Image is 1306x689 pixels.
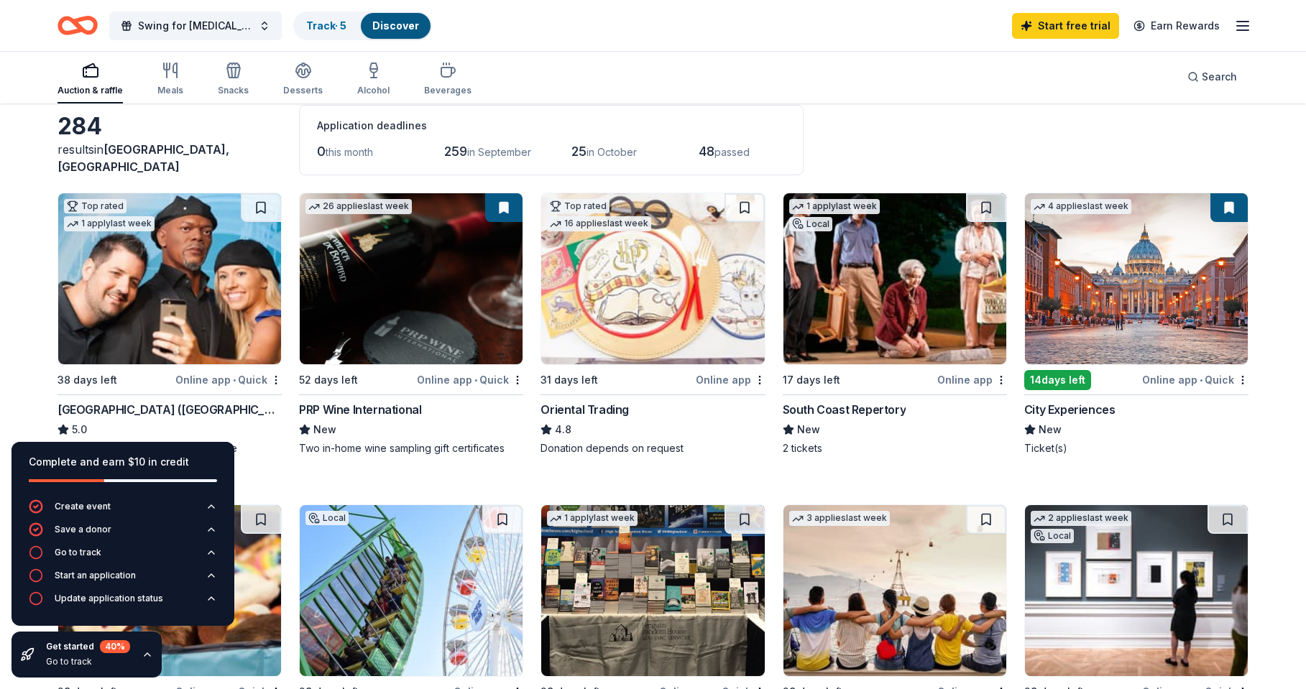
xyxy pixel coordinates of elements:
button: Snacks [218,56,249,103]
div: 3 applies last week [789,511,890,526]
button: Create event [29,499,217,522]
div: Top rated [64,199,127,213]
div: Two in-home wine sampling gift certificates [299,441,523,456]
div: Auction & raffle [58,85,123,96]
div: Online app Quick [417,371,523,389]
span: 25 [571,144,587,159]
span: in October [587,146,637,158]
a: Image for PRP Wine International26 applieslast week52 days leftOnline app•QuickPRP Wine Internati... [299,193,523,456]
img: Image for City Experiences [1025,193,1248,364]
div: Meals [157,85,183,96]
img: Image for Let's Roam [783,505,1006,676]
button: Desserts [283,56,323,103]
img: Image for Pacific Park [300,505,523,676]
button: Update application status [29,591,217,614]
div: Complete and earn $10 in credit [29,453,217,471]
button: Auction & raffle [58,56,123,103]
span: 4.8 [555,421,571,438]
div: Local [789,217,832,231]
span: 259 [444,144,467,159]
span: • [474,374,477,386]
span: Swing for [MEDICAL_DATA] [138,17,253,34]
button: Meals [157,56,183,103]
span: • [233,374,236,386]
div: Online app Quick [1142,371,1248,389]
img: Image for Hollywood Wax Museum (Hollywood) [58,193,281,364]
a: Home [58,9,98,42]
div: Application deadlines [317,117,786,134]
div: Desserts [283,85,323,96]
div: Ticket(s) [1024,441,1248,456]
div: Top rated [547,199,610,213]
span: New [797,421,820,438]
button: Go to track [29,545,217,568]
div: Local [305,511,349,525]
div: Donation depends on request [541,441,765,456]
a: Track· 5 [306,19,346,32]
span: in [58,142,229,174]
div: Update application status [55,593,163,604]
span: • [1200,374,1202,386]
div: 52 days left [299,371,358,389]
div: Create event [55,501,111,512]
div: 26 applies last week [305,199,412,214]
span: [GEOGRAPHIC_DATA], [GEOGRAPHIC_DATA] [58,142,229,174]
div: 1 apply last week [789,199,880,214]
div: 1 apply last week [64,216,155,231]
span: this month [326,146,373,158]
img: Image for South Coast Repertory [783,193,1006,364]
span: 0 [317,144,326,159]
span: 48 [699,144,714,159]
div: 2 applies last week [1031,511,1131,526]
div: Go to track [55,547,101,558]
div: Go to track [46,656,130,667]
div: Online app [696,371,765,389]
div: 38 days left [58,371,117,389]
span: passed [714,146,750,158]
div: Oriental Trading [541,401,629,418]
div: Get started [46,640,130,653]
span: New [1039,421,1062,438]
div: 4 applies last week [1031,199,1131,214]
div: 1 apply last week [547,511,638,526]
span: 5.0 [72,421,87,438]
div: 40 % [100,640,130,653]
div: Online app Quick [175,371,282,389]
span: in September [467,146,531,158]
button: Beverages [424,56,472,103]
div: Online app [937,371,1007,389]
span: New [313,421,336,438]
div: 17 days left [783,371,840,389]
button: Search [1176,63,1248,91]
a: Image for Hollywood Wax Museum (Hollywood)Top rated1 applylast week38 days leftOnline app•Quick[G... [58,193,282,470]
div: 31 days left [541,371,598,389]
button: Start an application [29,568,217,591]
a: Earn Rewards [1125,13,1228,39]
div: 284 [58,112,282,141]
div: 14 days left [1024,370,1091,390]
div: [GEOGRAPHIC_DATA] ([GEOGRAPHIC_DATA]) [58,401,282,418]
div: City Experiences [1024,401,1116,418]
span: Search [1202,68,1237,85]
a: Discover [372,19,419,32]
div: Snacks [218,85,249,96]
button: Save a donor [29,522,217,545]
img: Image for The Huntington [1025,505,1248,676]
div: 2 tickets [783,441,1007,456]
button: Alcohol [357,56,390,103]
div: South Coast Repertory [783,401,906,418]
div: Local [1031,529,1074,543]
button: Track· 5Discover [293,11,432,40]
a: Image for City Experiences4 applieslast week14days leftOnline app•QuickCity ExperiencesNewTicket(s) [1024,193,1248,456]
img: Image for PRP Wine International [300,193,523,364]
div: Save a donor [55,524,111,535]
img: Image for Penguin Random House Education [541,505,764,676]
div: Start an application [55,570,136,581]
div: results [58,141,282,175]
div: Beverages [424,85,472,96]
a: Start free trial [1012,13,1119,39]
a: Image for Oriental TradingTop rated16 applieslast week31 days leftOnline appOriental Trading4.8Do... [541,193,765,456]
a: Image for South Coast Repertory1 applylast weekLocal17 days leftOnline appSouth Coast RepertoryNe... [783,193,1007,456]
img: Image for Oriental Trading [541,193,764,364]
div: 16 applies last week [547,216,651,231]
